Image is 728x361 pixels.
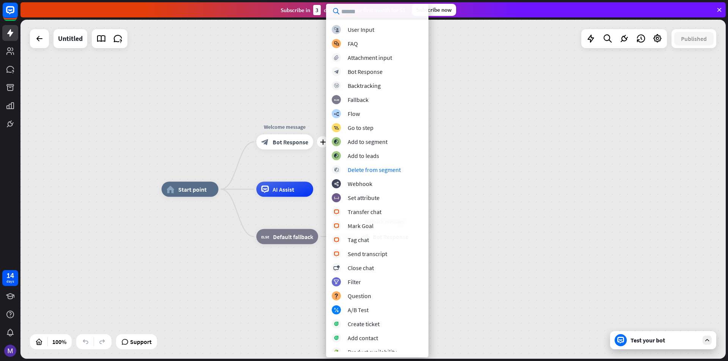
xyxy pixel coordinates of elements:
div: User Input [348,26,374,33]
span: AI Assist [273,186,294,193]
div: Fallback [348,96,369,103]
div: Backtracking [348,82,381,89]
i: block_livechat [334,238,339,242]
div: Product availability [348,348,397,356]
i: block_question [334,294,339,298]
i: block_bot_response [261,138,269,146]
div: Filter [348,278,361,286]
div: Go to step [348,124,373,131]
div: Test your bot [631,336,699,344]
i: home_2 [166,186,174,193]
i: block_backtracking [334,83,339,88]
div: Close chat [348,264,374,272]
div: Add to segment [348,138,388,145]
div: Subscribe in days to get your first month for $1 [281,5,406,15]
div: FAQ [348,40,358,47]
div: Delete from segment [348,166,401,173]
div: Send transcript [348,250,387,258]
i: block_attachment [334,55,339,60]
div: Flow [348,110,360,117]
div: Create ticket [348,320,380,328]
i: block_goto [334,125,339,130]
i: block_close_chat [333,266,339,270]
div: Attachment input [348,54,392,61]
div: Transfer chat [348,208,381,216]
div: Question [348,292,371,300]
div: A/B Test [348,306,369,314]
i: plus [320,139,326,145]
i: block_add_to_segment [334,153,339,158]
i: block_livechat [334,209,339,214]
div: days [6,279,14,284]
div: Welcome message [251,123,319,131]
div: 100% [50,336,69,348]
i: filter [334,280,339,284]
span: Bot Response [273,138,308,146]
i: webhooks [334,181,339,186]
div: Add to leads [348,152,379,159]
div: Add contact [348,334,378,342]
i: block_delete_from_segment [334,167,339,172]
i: block_fallback [334,97,339,102]
div: Subscribe now [412,4,456,16]
div: Tag chat [348,236,369,244]
i: block_faq [334,41,339,46]
span: Start point [178,186,207,193]
button: Open LiveChat chat widget [6,3,29,26]
div: Bot Response [348,68,383,75]
i: block_add_to_segment [334,139,339,144]
i: block_fallback [261,233,269,241]
div: 14 [6,272,14,279]
div: Mark Goal [348,222,373,230]
i: block_user_input [334,27,339,32]
i: builder_tree [334,111,339,116]
span: Default fallback [273,233,313,241]
button: Published [674,32,714,45]
i: block_livechat [334,252,339,256]
a: 14 days [2,270,18,286]
span: Support [130,336,152,348]
div: Untitled [58,29,83,48]
i: block_bot_response [334,69,339,74]
i: block_livechat [334,223,339,228]
div: 3 [313,5,321,15]
div: Set attribute [348,194,380,202]
i: block_set_attribute [334,195,339,200]
div: Webhook [348,180,372,188]
i: block_ab_testing [334,308,339,313]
